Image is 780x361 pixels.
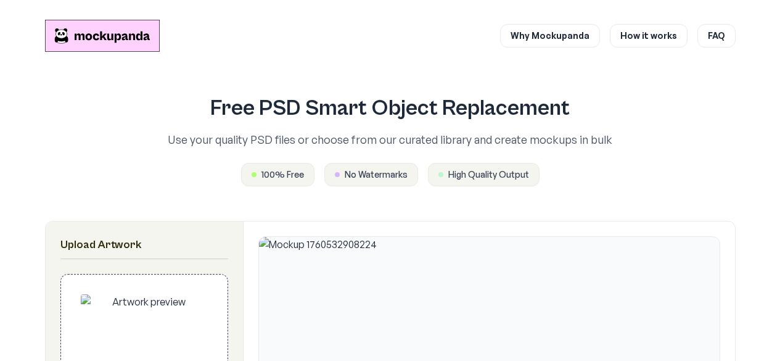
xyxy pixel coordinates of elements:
span: High Quality Output [448,168,529,181]
p: Use your quality PSD files or choose from our curated library and create mockups in bulk [114,131,667,148]
img: Mockupanda [45,20,160,52]
a: How it works [610,24,688,48]
span: No Watermarks [345,168,408,181]
span: 100% Free [261,168,304,181]
h2: Upload Artwork [60,236,228,254]
a: FAQ [697,24,736,48]
h1: Free PSD Smart Object Replacement [114,96,667,121]
a: Mockupanda home [45,20,160,52]
a: Why Mockupanda [500,24,600,48]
